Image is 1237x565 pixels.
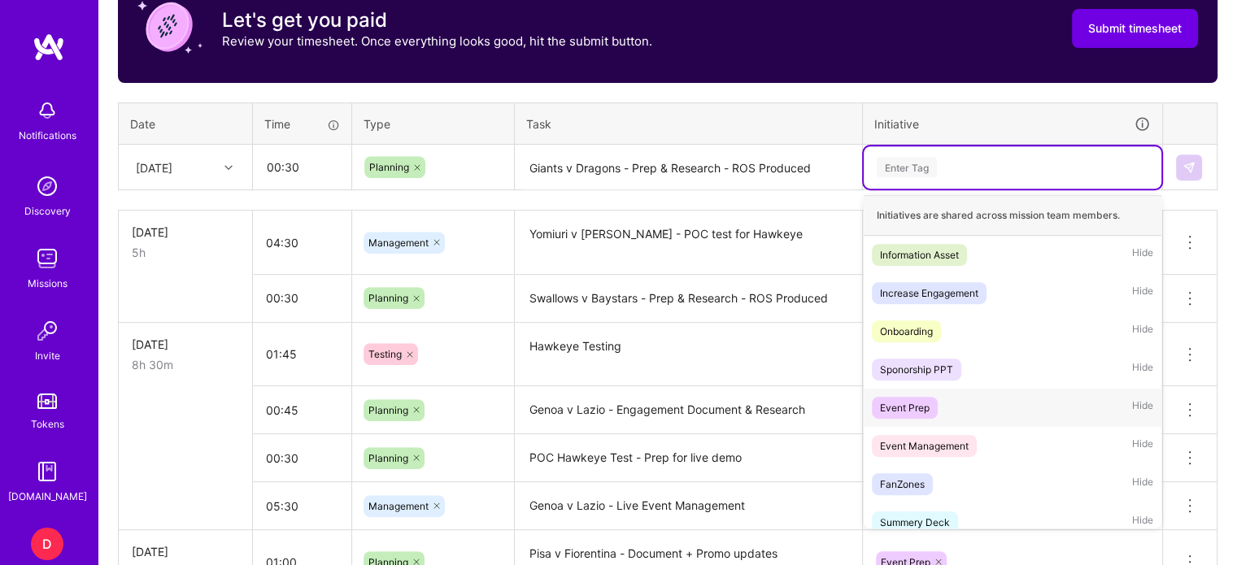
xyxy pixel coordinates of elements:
div: Time [264,115,340,133]
span: Hide [1132,473,1153,495]
div: Onboarding [880,323,933,340]
img: logo [33,33,65,62]
input: HH:MM [253,276,351,319]
span: Hide [1132,511,1153,533]
span: Management [368,237,429,249]
span: Management [368,500,429,512]
span: Planning [369,161,409,173]
span: Hide [1132,397,1153,419]
div: Discovery [24,202,71,219]
textarea: POC Hawkeye Test - Prep for live demo [516,436,860,480]
textarea: Genoa v Lazio - Live Event Management [516,484,860,528]
div: [DATE] [132,224,239,241]
div: Event Prep [880,399,930,416]
div: [DATE] [132,543,239,560]
span: Planning [368,404,408,416]
span: Submit timesheet [1088,20,1182,37]
input: HH:MM [253,221,351,264]
span: Hide [1132,320,1153,342]
img: discovery [31,170,63,202]
a: D [27,528,68,560]
div: Notifications [19,127,76,144]
div: 8h 30m [132,356,239,373]
span: Planning [368,292,408,304]
textarea: Giants v Dragons - Prep & Research - ROS Produced [516,146,860,189]
div: Tokens [31,415,64,432]
img: bell [31,94,63,127]
div: [DOMAIN_NAME] [8,488,87,505]
textarea: Swallows v Baystars - Prep & Research - ROS Produced [516,276,860,321]
textarea: Yomiuri v [PERSON_NAME] - POC test for Hawkeye [516,212,860,273]
th: Date [119,102,253,145]
div: Sponorship PPT [880,361,953,378]
input: HH:MM [254,146,351,189]
i: icon Chevron [224,163,233,172]
span: Hide [1132,244,1153,266]
div: [DATE] [136,159,172,176]
span: Planning [368,452,408,464]
div: 5h [132,244,239,261]
button: Submit timesheet [1072,9,1198,48]
span: Hide [1132,435,1153,457]
div: Initiatives are shared across mission team members. [864,195,1161,236]
textarea: Hawkeye Testing [516,324,860,385]
span: Hide [1132,359,1153,380]
th: Task [515,102,863,145]
div: [DATE] [132,336,239,353]
input: HH:MM [253,389,351,432]
div: Invite [35,347,60,364]
span: Hide [1132,282,1153,304]
div: Initiative [874,115,1151,133]
div: FanZones [880,476,925,493]
div: Enter Tag [877,154,937,180]
div: Missions [28,275,68,292]
img: Submit [1183,161,1196,174]
p: Review your timesheet. Once everything looks good, hit the submit button. [222,33,652,50]
img: Invite [31,315,63,347]
img: teamwork [31,242,63,275]
th: Type [352,102,515,145]
div: Event Management [880,437,969,454]
input: HH:MM [253,437,351,480]
img: tokens [37,393,57,409]
input: HH:MM [253,485,351,528]
div: Increase Engagement [880,285,978,302]
textarea: Genoa v Lazio - Engagement Document & Research [516,388,860,432]
input: HH:MM [253,332,351,376]
div: Summery Deck [880,514,950,531]
h3: Let's get you paid [222,8,652,33]
span: Testing [368,348,402,360]
div: D [31,528,63,560]
div: Information Asset [880,246,959,263]
img: guide book [31,455,63,488]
